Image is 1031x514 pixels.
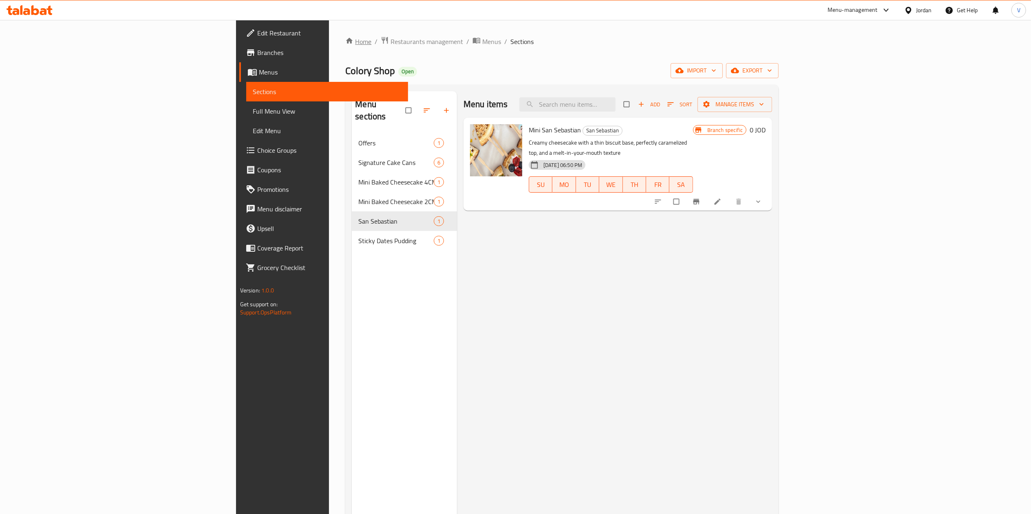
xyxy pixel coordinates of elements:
span: Edit Menu [253,126,402,136]
span: Select to update [669,194,686,209]
span: Edit Restaurant [257,28,402,38]
span: Upsell [257,224,402,233]
div: Offers1 [352,133,457,153]
div: San Sebastian1 [352,211,457,231]
span: Signature Cake Cans [358,158,434,167]
div: items [434,177,444,187]
p: Creamy cheesecake with a thin biscuit base, perfectly caramelized top, and a melt-in-your-mouth t... [529,138,693,158]
span: Promotions [257,185,402,194]
a: Menu disclaimer [239,199,408,219]
div: Signature Cake Cans6 [352,153,457,172]
a: Choice Groups [239,141,408,160]
button: import [671,63,723,78]
nav: breadcrumb [345,36,779,47]
div: Mini Baked Cheesecake 2CM1 [352,192,457,211]
a: Promotions [239,180,408,199]
span: Branches [257,48,402,57]
div: San Sebastian [583,126,623,136]
span: San Sebastian [358,216,434,226]
nav: Menu sections [352,130,457,254]
span: Add [638,100,660,109]
div: Mini Baked Cheesecake 2CM [358,197,434,206]
span: Sort sections [418,101,437,119]
button: export [726,63,779,78]
span: Branch specific [704,126,746,134]
span: Sort items [662,98,698,111]
span: Menus [482,37,501,46]
span: San Sebastian [583,126,622,135]
div: Menu-management [828,5,878,15]
a: Edit menu item [713,198,723,206]
button: WE [599,176,623,193]
span: Coupons [257,165,402,175]
span: Coverage Report [257,243,402,253]
button: TH [623,176,646,193]
div: Jordan [916,6,932,15]
button: Add [636,98,662,111]
span: Menu disclaimer [257,204,402,214]
span: Sort [667,100,692,109]
a: Support.OpsPlatform [240,307,292,318]
span: V [1017,6,1020,15]
button: FR [646,176,669,193]
button: Manage items [698,97,772,112]
span: FR [649,179,666,191]
span: export [733,66,772,76]
a: Menus [239,62,408,82]
span: 1 [434,139,444,147]
span: Add item [636,98,662,111]
button: MO [552,176,576,193]
span: Sections [510,37,534,46]
span: 1 [434,178,444,186]
li: / [466,37,469,46]
span: Select section [619,97,636,112]
button: SA [669,176,693,193]
h2: Menu items [464,98,508,110]
div: items [434,216,444,226]
span: Offers [358,138,434,148]
span: Full Menu View [253,106,402,116]
span: import [677,66,716,76]
span: Version: [240,285,260,296]
a: Edit Restaurant [239,23,408,43]
a: Upsell [239,219,408,238]
span: SA [673,179,689,191]
h6: 0 JOD [750,124,766,136]
a: Menus [472,36,501,47]
a: Grocery Checklist [239,258,408,277]
a: Branches [239,43,408,62]
span: Mini Baked Cheesecake 4CM [358,177,434,187]
span: Sections [253,87,402,97]
button: delete [730,193,749,211]
button: Branch-specific-item [687,193,707,211]
span: 1 [434,217,444,225]
a: Sections [246,82,408,101]
a: Coupons [239,160,408,180]
button: Sort [665,98,694,111]
button: Add section [437,101,457,119]
span: 6 [434,159,444,167]
a: Restaurants management [381,36,463,47]
div: items [434,197,444,206]
span: Restaurants management [391,37,463,46]
span: 1 [434,237,444,245]
div: Mini Baked Cheesecake 4CM1 [352,172,457,192]
a: Full Menu View [246,101,408,121]
span: Sticky Dates Pudding [358,236,434,246]
span: TH [626,179,643,191]
li: / [504,37,507,46]
span: SU [532,179,549,191]
svg: Show Choices [754,198,762,206]
button: TU [576,176,599,193]
img: Mini San Sebastian [470,124,522,176]
span: [DATE] 06:50 PM [540,161,585,169]
span: MO [556,179,572,191]
span: Select all sections [401,103,418,118]
input: search [519,97,616,112]
span: Get support on: [240,299,278,310]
